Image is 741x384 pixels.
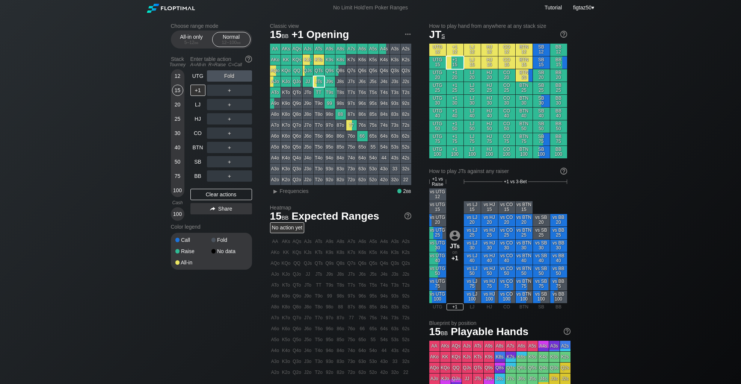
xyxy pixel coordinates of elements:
div: Q6s [357,65,368,76]
img: share.864f2f62.svg [210,207,215,211]
div: A6s [357,44,368,54]
div: LJ 15 [464,56,481,69]
div: 100 [172,208,183,220]
div: BTN 75 [516,133,533,146]
div: 82o [335,175,346,185]
div: A8o [270,109,281,120]
div: KJo [281,76,291,87]
div: 15 [172,85,183,96]
div: J3s [390,76,400,87]
div: KTo [281,87,291,98]
div: +1 75 [447,133,463,146]
div: A=All-in R=Raise C=Call [190,62,252,67]
div: 83o [335,164,346,174]
div: UTG 100 [429,146,446,158]
div: 55 [368,142,379,152]
img: ellipsis.fd386fe8.svg [404,30,412,38]
div: TT [314,87,324,98]
div: A6o [270,131,281,141]
div: 98s [335,98,346,109]
div: Q8s [335,65,346,76]
div: T9o [314,98,324,109]
div: 97o [324,120,335,131]
div: Enter table action [190,53,252,70]
div: 73s [390,120,400,131]
div: J3o [303,164,313,174]
div: BB 40 [550,108,567,120]
div: BB 12 [550,44,567,56]
div: SB 75 [533,133,550,146]
div: 74s [379,120,389,131]
div: CO 100 [498,146,515,158]
div: 50 [172,156,183,167]
div: HJ 15 [481,56,498,69]
div: 87o [335,120,346,131]
div: K7o [281,120,291,131]
div: T4o [314,153,324,163]
div: J6o [303,131,313,141]
div: 99 [324,98,335,109]
div: K6o [281,131,291,141]
div: KJs [303,55,313,65]
div: SB 100 [533,146,550,158]
div: BB 15 [550,56,567,69]
div: CO 25 [498,82,515,94]
div: SB 12 [533,44,550,56]
div: 72o [346,175,357,185]
img: help.32db89a4.svg [563,327,571,335]
div: Call [175,237,211,243]
div: 86o [335,131,346,141]
div: J8o [303,109,313,120]
div: K3o [281,164,291,174]
h2: Classic view [270,23,411,29]
div: T8s [335,87,346,98]
div: 93s [390,98,400,109]
div: 82s [401,109,411,120]
div: 75 [172,170,183,182]
div: QTs [314,65,324,76]
div: HJ 40 [481,108,498,120]
img: Floptimal logo [147,4,195,13]
div: All-in [175,260,211,265]
div: +1 50 [447,120,463,133]
div: J9o [303,98,313,109]
div: +1 15 [447,56,463,69]
div: Q3s [390,65,400,76]
div: SB 50 [533,120,550,133]
div: T4s [379,87,389,98]
div: 94s [379,98,389,109]
div: +1 [190,85,205,96]
div: 87s [346,109,357,120]
div: +1 30 [447,95,463,107]
div: 33 [390,164,400,174]
div: AJs [303,44,313,54]
div: 12 [172,70,183,82]
div: T3s [390,87,400,98]
div: +1 20 [447,69,463,82]
div: K9s [324,55,335,65]
div: 85o [335,142,346,152]
div: 96o [324,131,335,141]
div: T9s [324,87,335,98]
div: 64o [357,153,368,163]
div: K3s [390,55,400,65]
div: BB 100 [550,146,567,158]
div: CO [190,127,205,139]
div: ＋ [207,142,252,153]
div: Fold [211,237,248,243]
div: 43s [390,153,400,163]
div: K4o [281,153,291,163]
div: 96s [357,98,368,109]
div: 95s [368,98,379,109]
div: SB 30 [533,95,550,107]
div: CO 20 [498,69,515,82]
div: Normal [214,32,249,47]
div: T2s [401,87,411,98]
div: +1 100 [447,146,463,158]
div: BTN 25 [516,82,533,94]
div: HJ 30 [481,95,498,107]
div: 53s [390,142,400,152]
div: AJo [270,76,281,87]
div: UTG 15 [429,56,446,69]
img: help.32db89a4.svg [404,212,412,220]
